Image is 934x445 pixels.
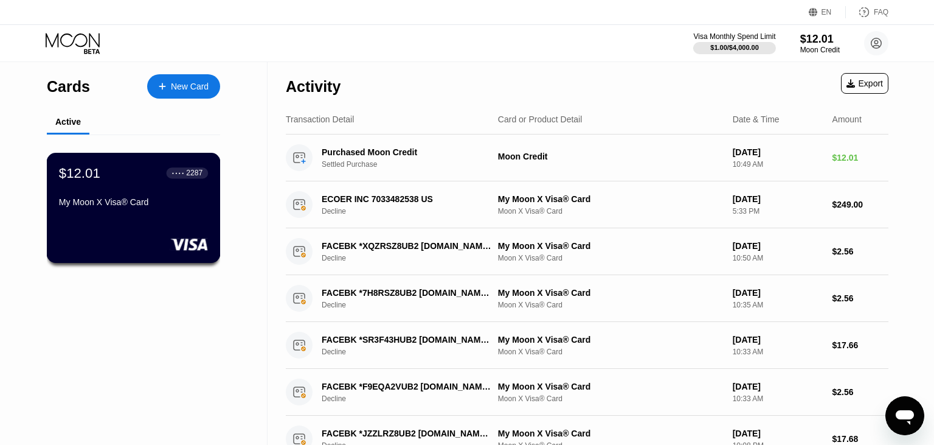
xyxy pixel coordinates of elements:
[800,33,840,46] div: $12.01
[809,6,846,18] div: EN
[846,6,888,18] div: FAQ
[322,254,504,262] div: Decline
[322,429,491,438] div: FACEBK *JZZLRZ8UB2 [DOMAIN_NAME][URL] IE
[186,169,202,177] div: 2287
[498,382,723,391] div: My Moon X Visa® Card
[322,160,504,169] div: Settled Purchase
[286,135,888,181] div: Purchased Moon CreditSettled PurchaseMoon Credit[DATE]10:49 AM$12.01
[733,114,780,124] div: Date & Time
[498,429,723,438] div: My Moon X Visa® Card
[800,46,840,54] div: Moon Credit
[832,114,862,124] div: Amount
[841,73,888,94] div: Export
[322,288,491,298] div: FACEBK *7H8RSZ8UB2 [DOMAIN_NAME][URL] IE
[832,200,888,209] div: $249.00
[322,301,504,309] div: Decline
[832,434,888,444] div: $17.68
[498,194,723,204] div: My Moon X Visa® Card
[832,340,888,350] div: $17.66
[885,396,924,435] iframe: Button to launch messaging window
[172,171,184,175] div: ● ● ● ●
[733,207,823,215] div: 5:33 PM
[286,228,888,275] div: FACEBK *XQZRSZ8UB2 [DOMAIN_NAME][URL] IEDeclineMy Moon X Visa® CardMoon X Visa® Card[DATE]10:50 A...
[832,387,888,397] div: $2.56
[498,152,723,161] div: Moon Credit
[733,348,823,356] div: 10:33 AM
[286,369,888,416] div: FACEBK *F9EQA2VUB2 [DOMAIN_NAME][URL] IEDeclineMy Moon X Visa® CardMoon X Visa® Card[DATE]10:33 A...
[710,44,759,51] div: $1.00 / $4,000.00
[498,114,583,124] div: Card or Product Detail
[874,8,888,16] div: FAQ
[498,241,723,251] div: My Moon X Visa® Card
[733,394,823,403] div: 10:33 AM
[733,429,823,438] div: [DATE]
[171,82,209,92] div: New Card
[498,335,723,345] div: My Moon X Visa® Card
[733,382,823,391] div: [DATE]
[322,147,491,157] div: Purchased Moon Credit
[846,79,883,88] div: Export
[693,32,775,54] div: Visa Monthly Spend Limit$1.00/$4,000.00
[733,335,823,345] div: [DATE]
[693,32,775,41] div: Visa Monthly Spend Limit
[498,394,723,403] div: Moon X Visa® Card
[286,275,888,322] div: FACEBK *7H8RSZ8UB2 [DOMAIN_NAME][URL] IEDeclineMy Moon X Visa® CardMoon X Visa® Card[DATE]10:35 A...
[498,207,723,215] div: Moon X Visa® Card
[286,114,354,124] div: Transaction Detail
[498,254,723,262] div: Moon X Visa® Card
[498,288,723,298] div: My Moon X Visa® Card
[286,78,341,96] div: Activity
[322,382,491,391] div: FACEBK *F9EQA2VUB2 [DOMAIN_NAME][URL] IE
[832,293,888,303] div: $2.56
[822,8,832,16] div: EN
[322,394,504,403] div: Decline
[55,117,81,127] div: Active
[733,147,823,157] div: [DATE]
[733,301,823,309] div: 10:35 AM
[733,241,823,251] div: [DATE]
[498,348,723,356] div: Moon X Visa® Card
[498,301,723,309] div: Moon X Visa® Card
[733,194,823,204] div: [DATE]
[322,194,491,204] div: ECOER INC 7033482538 US
[47,153,220,262] div: $12.01● ● ● ●2287My Moon X Visa® Card
[322,348,504,356] div: Decline
[322,241,491,251] div: FACEBK *XQZRSZ8UB2 [DOMAIN_NAME][URL] IE
[147,74,220,99] div: New Card
[286,181,888,228] div: ECOER INC 7033482538 USDeclineMy Moon X Visa® CardMoon X Visa® Card[DATE]5:33 PM$249.00
[59,197,208,207] div: My Moon X Visa® Card
[733,288,823,298] div: [DATE]
[47,78,90,96] div: Cards
[322,207,504,215] div: Decline
[59,165,100,181] div: $12.01
[733,160,823,169] div: 10:49 AM
[733,254,823,262] div: 10:50 AM
[832,247,888,256] div: $2.56
[800,33,840,54] div: $12.01Moon Credit
[832,153,888,163] div: $12.01
[286,322,888,369] div: FACEBK *SR3F43HUB2 [DOMAIN_NAME][URL] IEDeclineMy Moon X Visa® CardMoon X Visa® Card[DATE]10:33 A...
[322,335,491,345] div: FACEBK *SR3F43HUB2 [DOMAIN_NAME][URL] IE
